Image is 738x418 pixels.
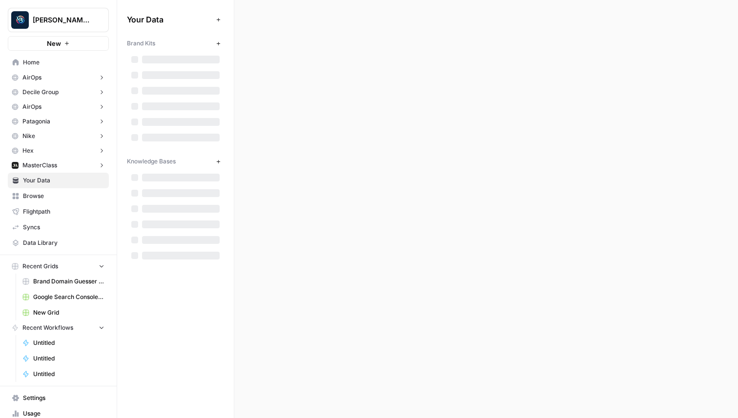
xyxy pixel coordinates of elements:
[8,188,109,204] a: Browse
[23,394,104,402] span: Settings
[47,39,61,48] span: New
[18,335,109,351] a: Untitled
[8,219,109,235] a: Syncs
[8,173,109,188] a: Your Data
[22,146,34,155] span: Hex
[23,409,104,418] span: Usage
[33,338,104,347] span: Untitled
[23,239,104,247] span: Data Library
[33,293,104,301] span: Google Search Console - [DOMAIN_NAME]
[127,39,155,48] span: Brand Kits
[8,114,109,129] button: Patagonia
[8,55,109,70] a: Home
[33,370,104,378] span: Untitled
[23,58,104,67] span: Home
[8,129,109,143] button: Nike
[22,323,73,332] span: Recent Workflows
[22,73,41,82] span: AirOps
[22,88,59,97] span: Decile Group
[8,390,109,406] a: Settings
[18,289,109,305] a: Google Search Console - [DOMAIN_NAME]
[8,235,109,251] a: Data Library
[23,223,104,232] span: Syncs
[18,274,109,289] a: Brand Domain Guesser QA
[18,305,109,320] a: New Grid
[8,8,109,32] button: Workspace: Berna's Personal
[33,354,104,363] span: Untitled
[8,259,109,274] button: Recent Grids
[22,161,57,170] span: MasterClass
[8,36,109,51] button: New
[127,157,176,166] span: Knowledge Bases
[33,277,104,286] span: Brand Domain Guesser QA
[33,15,92,25] span: [PERSON_NAME] Personal
[8,158,109,173] button: MasterClass
[23,207,104,216] span: Flightpath
[12,162,19,169] img: m45g04c7stpv9a7fm5gbetvc5vml
[127,14,212,25] span: Your Data
[22,262,58,271] span: Recent Grids
[22,102,41,111] span: AirOps
[23,192,104,200] span: Browse
[23,176,104,185] span: Your Data
[8,70,109,85] button: AirOps
[18,366,109,382] a: Untitled
[22,117,50,126] span: Patagonia
[33,308,104,317] span: New Grid
[8,100,109,114] button: AirOps
[8,85,109,100] button: Decile Group
[8,143,109,158] button: Hex
[8,320,109,335] button: Recent Workflows
[18,351,109,366] a: Untitled
[22,132,35,140] span: Nike
[8,204,109,219] a: Flightpath
[11,11,29,29] img: Berna's Personal Logo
